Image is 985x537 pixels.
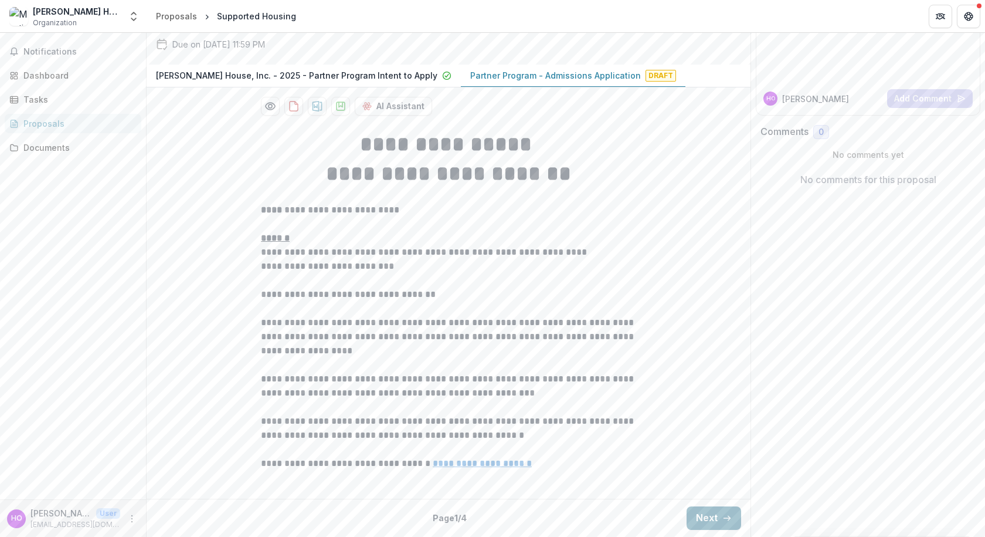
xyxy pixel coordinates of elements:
[5,90,141,109] a: Tasks
[261,97,280,116] button: Preview 0063bdb4-1025-4bed-94e8-512dc982cdc9-1.pdf
[151,8,202,25] a: Proposals
[151,8,301,25] nav: breadcrumb
[646,70,676,82] span: Draft
[5,42,141,61] button: Notifications
[125,512,139,526] button: More
[818,127,824,137] span: 0
[30,519,120,530] p: [EMAIL_ADDRESS][DOMAIN_NAME]
[355,97,432,116] button: AI Assistant
[96,508,120,519] p: User
[33,5,121,18] div: [PERSON_NAME] House, Inc.
[23,141,132,154] div: Documents
[760,148,976,161] p: No comments yet
[156,69,437,82] p: [PERSON_NAME] House, Inc. - 2025 - Partner Program Intent to Apply
[308,97,327,116] button: download-proposal
[284,97,303,116] button: download-proposal
[929,5,952,28] button: Partners
[800,173,936,187] p: No comments for this proposal
[23,47,137,57] span: Notifications
[23,93,132,106] div: Tasks
[470,69,641,82] p: Partner Program - Admissions Application
[9,7,28,26] img: Martin House, Inc.
[433,512,467,524] p: Page 1 / 4
[957,5,980,28] button: Get Help
[760,126,809,137] h2: Comments
[30,507,91,519] p: [PERSON_NAME]
[33,18,77,28] span: Organization
[782,93,849,105] p: [PERSON_NAME]
[23,117,132,130] div: Proposals
[125,5,142,28] button: Open entity switcher
[766,96,775,102] div: Heather O'Connor
[5,138,141,157] a: Documents
[217,10,296,22] div: Supported Housing
[331,97,350,116] button: download-proposal
[172,38,265,50] p: Due on [DATE] 11:59 PM
[11,515,22,522] div: Heather O'Connor
[5,66,141,85] a: Dashboard
[687,506,741,530] button: Next
[5,114,141,133] a: Proposals
[156,10,197,22] div: Proposals
[887,89,973,108] button: Add Comment
[23,69,132,82] div: Dashboard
